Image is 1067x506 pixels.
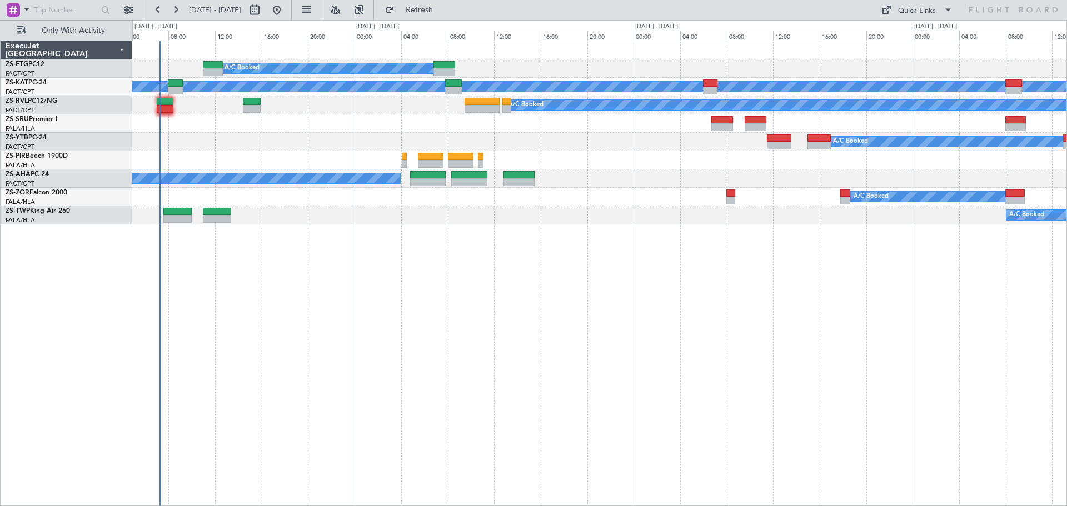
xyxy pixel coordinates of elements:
div: 20:00 [866,31,913,41]
div: 12:00 [215,31,262,41]
a: ZS-SRUPremier I [6,116,57,123]
div: 00:00 [634,31,680,41]
button: Refresh [380,1,446,19]
div: A/C Booked [854,188,889,205]
div: [DATE] - [DATE] [134,22,177,32]
a: ZS-KATPC-24 [6,79,47,86]
div: Quick Links [898,6,936,17]
a: FALA/HLA [6,124,35,133]
div: [DATE] - [DATE] [635,22,678,32]
div: 16:00 [820,31,866,41]
a: FACT/CPT [6,143,34,151]
button: Only With Activity [12,22,121,39]
div: 08:00 [168,31,215,41]
div: A/C Booked [225,60,260,77]
div: A/C Booked [833,133,868,150]
span: ZS-YTB [6,134,28,141]
span: Refresh [396,6,443,14]
div: 00:00 [913,31,959,41]
span: ZS-TWP [6,208,30,214]
a: ZS-FTGPC12 [6,61,44,68]
div: 20:00 [308,31,355,41]
a: FALA/HLA [6,161,35,169]
a: ZS-AHAPC-24 [6,171,49,178]
div: 20:00 [587,31,634,41]
button: Quick Links [876,1,958,19]
span: ZS-RVL [6,98,28,104]
span: [DATE] - [DATE] [189,5,241,15]
div: 04:00 [959,31,1006,41]
div: A/C Booked [1009,207,1044,223]
a: FALA/HLA [6,198,35,206]
div: [DATE] - [DATE] [914,22,957,32]
a: FACT/CPT [6,69,34,78]
div: 12:00 [773,31,820,41]
span: ZS-ZOR [6,189,29,196]
div: 08:00 [727,31,774,41]
span: Only With Activity [29,27,117,34]
span: ZS-FTG [6,61,28,68]
span: ZS-KAT [6,79,28,86]
span: ZS-SRU [6,116,29,123]
div: 04:00 [680,31,727,41]
span: ZS-PIR [6,153,26,159]
span: ZS-AHA [6,171,31,178]
a: FACT/CPT [6,106,34,114]
a: FACT/CPT [6,88,34,96]
div: 12:00 [494,31,541,41]
a: FALA/HLA [6,216,35,224]
div: 04:00 [122,31,169,41]
a: ZS-TWPKing Air 260 [6,208,70,214]
div: 00:00 [355,31,401,41]
div: A/C Booked [508,97,544,113]
div: 16:00 [262,31,308,41]
a: FACT/CPT [6,179,34,188]
div: 08:00 [448,31,495,41]
div: [DATE] - [DATE] [356,22,399,32]
a: ZS-ZORFalcon 2000 [6,189,67,196]
a: ZS-YTBPC-24 [6,134,47,141]
input: Trip Number [34,2,98,18]
a: ZS-RVLPC12/NG [6,98,57,104]
a: ZS-PIRBeech 1900D [6,153,68,159]
div: 16:00 [541,31,587,41]
div: 08:00 [1006,31,1053,41]
div: 04:00 [401,31,448,41]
